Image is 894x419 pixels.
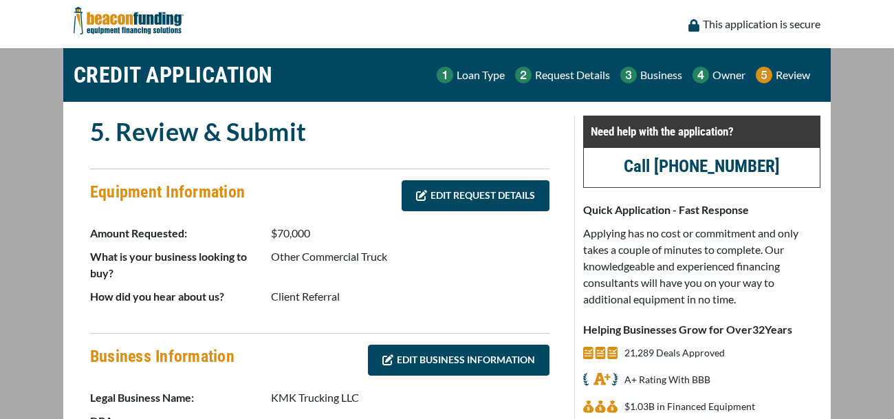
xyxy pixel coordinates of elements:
[90,389,269,406] p: Legal Business Name:
[90,180,245,215] h4: Equipment Information
[271,225,549,241] p: $70,000
[776,67,810,83] p: Review
[756,67,772,83] img: Step 5
[591,123,813,140] p: Need help with the application?
[583,202,820,218] p: Quick Application - Fast Response
[90,248,269,281] p: What is your business looking to buy?
[515,67,532,83] img: Step 2
[624,345,725,361] p: 21,289 Deals Approved
[437,67,453,83] img: Step 1
[640,67,682,83] p: Business
[74,55,273,95] h1: CREDIT APPLICATION
[624,156,780,176] a: Call [PHONE_NUMBER]
[90,345,235,379] h4: Business Information
[90,288,269,305] p: How did you hear about us?
[624,398,755,415] p: $1.03B in Financed Equipment
[620,67,637,83] img: Step 3
[271,248,549,265] p: Other Commercial Truck
[368,345,549,376] a: EDIT BUSINESS INFORMATION
[90,116,549,147] h2: 5. Review & Submit
[90,225,269,241] p: Amount Requested:
[271,389,549,406] p: KMK Trucking LLC
[712,67,745,83] p: Owner
[693,67,709,83] img: Step 4
[703,16,820,32] p: This application is secure
[583,321,820,338] p: Helping Businesses Grow for Over Years
[688,19,699,32] img: lock icon to convery security
[402,180,549,211] a: EDIT REQUEST DETAILS
[624,372,710,388] p: A+ Rating With BBB
[535,67,610,83] p: Request Details
[583,225,820,308] p: Applying has no cost or commitment and only takes a couple of minutes to complete. Our knowledgea...
[271,288,549,305] p: Client Referral
[457,67,505,83] p: Loan Type
[752,323,765,336] span: 32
